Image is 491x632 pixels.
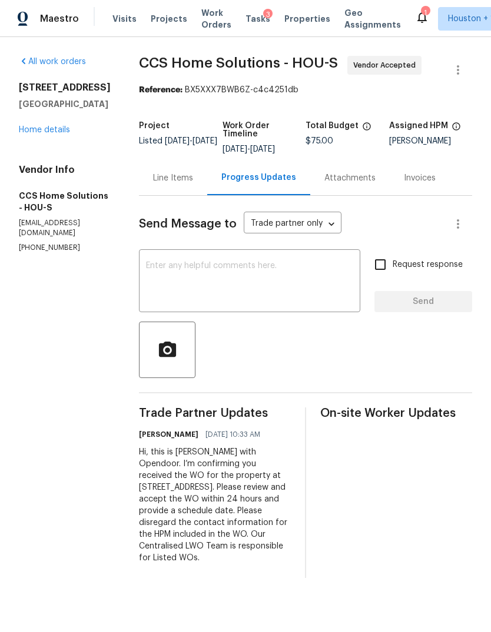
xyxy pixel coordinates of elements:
div: Progress Updates [221,172,296,183]
span: Trade Partner Updates [139,407,291,419]
h5: Total Budget [306,122,359,130]
span: Projects [151,13,187,25]
p: [EMAIL_ADDRESS][DOMAIN_NAME] [19,218,111,238]
span: On-site Worker Updates [320,407,472,419]
span: Visits [112,13,137,25]
span: Properties [284,13,330,25]
div: Attachments [324,172,376,184]
span: Listed [139,137,217,145]
a: Home details [19,126,70,134]
div: Trade partner only [244,215,341,234]
h5: Assigned HPM [389,122,448,130]
div: 3 [263,9,273,21]
b: Reference: [139,86,183,94]
span: The hpm assigned to this work order. [452,122,461,137]
span: - [223,145,275,153]
span: Vendor Accepted [353,59,420,71]
div: 1 [421,7,429,19]
h4: Vendor Info [19,164,111,176]
h5: Project [139,122,170,130]
p: [PHONE_NUMBER] [19,243,111,253]
span: CCS Home Solutions - HOU-S [139,56,338,70]
span: Maestro [40,13,79,25]
div: Line Items [153,172,193,184]
span: [DATE] [165,137,190,145]
span: Request response [393,259,463,271]
div: Invoices [404,172,436,184]
span: [DATE] [223,145,247,153]
span: The total cost of line items that have been proposed by Opendoor. This sum includes line items th... [362,122,371,137]
h2: [STREET_ADDRESS] [19,82,111,93]
span: Tasks [245,15,270,23]
span: Send Message to [139,218,237,230]
div: Hi, this is [PERSON_NAME] with Opendoor. I’m confirming you received the WO for the property at [... [139,446,291,564]
span: Work Orders [201,7,231,31]
span: [DATE] 10:33 AM [205,429,260,440]
span: [DATE] [250,145,275,153]
h5: Work Order Timeline [223,122,306,138]
h5: [GEOGRAPHIC_DATA] [19,98,111,110]
span: [DATE] [193,137,217,145]
h5: CCS Home Solutions - HOU-S [19,190,111,213]
h6: [PERSON_NAME] [139,429,198,440]
div: [PERSON_NAME] [389,137,473,145]
a: All work orders [19,58,86,66]
span: $75.00 [306,137,333,145]
span: Geo Assignments [344,7,401,31]
div: BX5XXX7BWB6Z-c4c4251db [139,84,472,96]
span: - [165,137,217,145]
